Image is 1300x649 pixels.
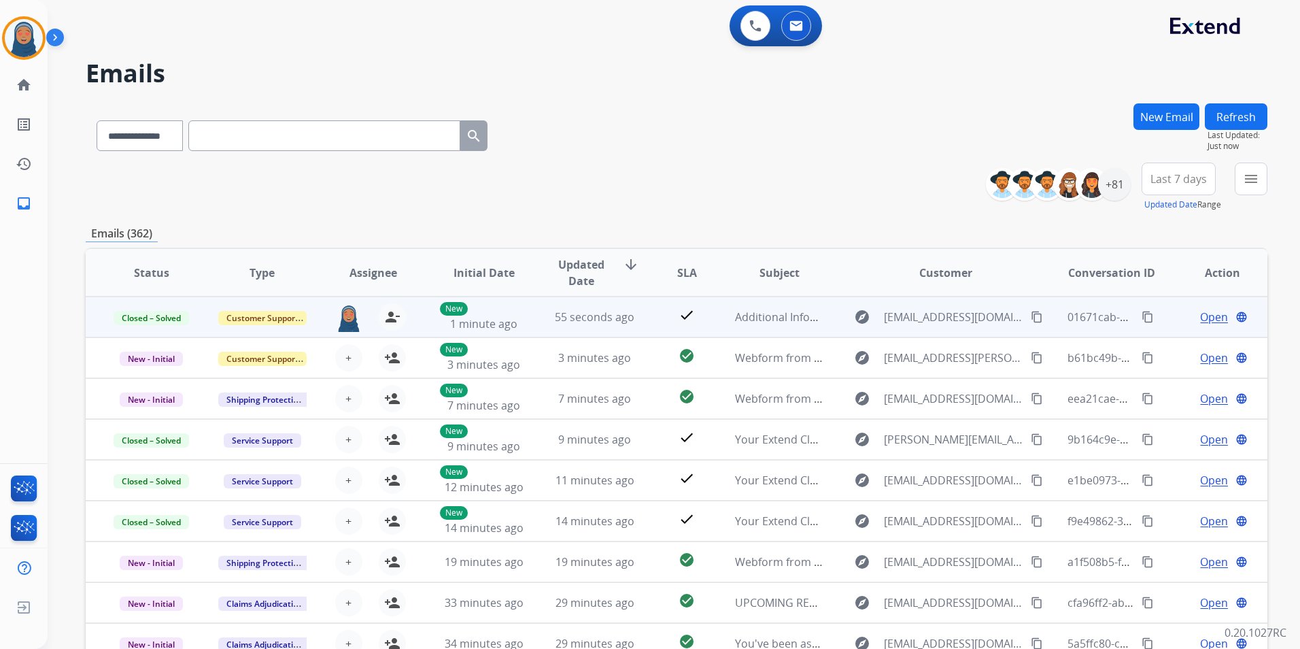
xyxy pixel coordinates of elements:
span: Customer Support [218,311,307,325]
span: + [345,350,352,366]
span: Service Support [224,433,301,448]
p: Emails (362) [86,225,158,242]
span: e1be0973-42f0-4066-ac80-ee615640192c [1067,473,1273,488]
button: + [335,589,362,616]
span: Open [1200,513,1228,529]
img: agent-avatar [335,303,362,332]
button: Last 7 days [1142,163,1216,195]
span: 29 minutes ago [555,595,634,610]
span: Subject [759,265,800,281]
span: Open [1200,350,1228,366]
mat-icon: check_circle [679,593,695,609]
mat-icon: language [1235,433,1248,446]
span: Open [1200,595,1228,611]
mat-icon: person_add [384,595,400,611]
span: [EMAIL_ADDRESS][DOMAIN_NAME] [884,309,1023,325]
span: 7 minutes ago [558,391,631,406]
span: b61bc49b-e69c-458e-92b4-ad07f6733327 [1067,350,1276,365]
span: Your Extend Claim [735,432,829,447]
span: Webform from [EMAIL_ADDRESS][PERSON_NAME][DOMAIN_NAME] on [DATE] [735,350,1127,365]
span: Range [1144,199,1221,210]
span: SLA [677,265,697,281]
img: avatar [5,19,43,57]
mat-icon: person_add [384,390,400,407]
mat-icon: language [1235,474,1248,486]
span: 14 minutes ago [445,520,524,535]
span: Just now [1208,141,1267,152]
mat-icon: language [1235,352,1248,364]
span: Your Extend Claim [735,473,829,488]
mat-icon: content_copy [1142,515,1154,527]
mat-icon: check_circle [679,348,695,364]
span: New - Initial [120,352,183,366]
mat-icon: content_copy [1031,433,1043,446]
mat-icon: content_copy [1142,556,1154,568]
span: 9b164c9e-d38f-4ff5-bb6b-cb15e3891005 [1067,432,1272,447]
span: Open [1200,472,1228,488]
span: Assignee [349,265,397,281]
mat-icon: content_copy [1031,597,1043,609]
span: Customer Support [218,352,307,366]
button: Refresh [1205,103,1267,130]
mat-icon: language [1235,597,1248,609]
mat-icon: language [1235,393,1248,405]
span: Additional Information [735,310,851,324]
span: 9 minutes ago [558,432,631,447]
span: 01671cab-cb4b-4216-aa0e-c9baddd0d331 [1067,310,1280,324]
mat-icon: explore [854,309,870,325]
span: Closed – Solved [114,474,189,488]
button: + [335,467,362,494]
p: New [440,465,468,479]
mat-icon: home [16,77,32,93]
mat-icon: content_copy [1031,474,1043,486]
span: + [345,390,352,407]
mat-icon: arrow_downward [623,256,639,273]
span: + [345,472,352,488]
span: + [345,513,352,529]
span: Open [1200,309,1228,325]
mat-icon: content_copy [1031,393,1043,405]
p: New [440,343,468,356]
span: Shipping Protection [218,556,311,570]
span: 7 minutes ago [447,398,520,413]
mat-icon: language [1235,515,1248,527]
mat-icon: person_add [384,472,400,488]
span: + [345,554,352,570]
span: Conversation ID [1068,265,1155,281]
mat-icon: check_circle [679,552,695,568]
span: New - Initial [120,393,183,407]
span: 9 minutes ago [447,439,520,454]
span: Your Extend Claim [735,514,829,529]
mat-icon: inbox [16,195,32,212]
span: Service Support [224,515,301,529]
span: Last 7 days [1150,176,1207,182]
mat-icon: list_alt [16,116,32,133]
span: Closed – Solved [114,311,189,325]
span: Type [250,265,275,281]
div: +81 [1098,168,1131,201]
button: + [335,548,362,576]
mat-icon: person_remove [384,309,400,325]
mat-icon: person_add [384,431,400,448]
span: f9e49862-3658-4664-8b80-a375d3ca53a1 [1067,514,1275,529]
p: New [440,384,468,397]
span: Open [1200,390,1228,407]
mat-icon: explore [854,431,870,448]
mat-icon: check [679,429,695,446]
mat-icon: menu [1243,171,1259,187]
span: Webform from [EMAIL_ADDRESS][DOMAIN_NAME] on [DATE] [735,554,1043,569]
mat-icon: language [1235,556,1248,568]
span: Closed – Solved [114,515,189,529]
span: 3 minutes ago [558,350,631,365]
p: New [440,302,468,316]
h2: Emails [86,60,1267,87]
button: New Email [1133,103,1199,130]
span: 19 minutes ago [555,554,634,569]
span: 14 minutes ago [555,514,634,529]
span: + [345,431,352,448]
button: Updated Date [1144,199,1197,210]
span: Status [134,265,169,281]
mat-icon: explore [854,513,870,529]
th: Action [1157,249,1267,297]
span: [PERSON_NAME][EMAIL_ADDRESS][DOMAIN_NAME] [884,431,1023,448]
